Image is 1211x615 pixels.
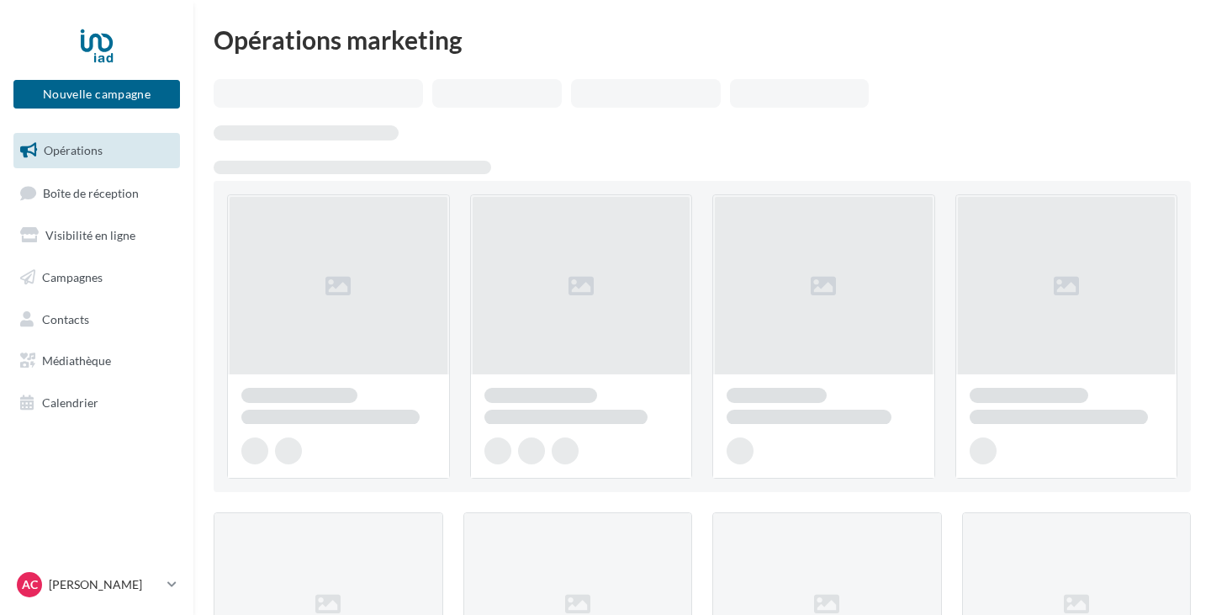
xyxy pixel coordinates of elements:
a: Visibilité en ligne [10,218,183,253]
span: Contacts [42,311,89,326]
a: AC [PERSON_NAME] [13,569,180,601]
a: Campagnes [10,260,183,295]
span: Campagnes [42,270,103,284]
a: Médiathèque [10,343,183,379]
span: Boîte de réception [43,185,139,199]
span: Opérations [44,143,103,157]
button: Nouvelle campagne [13,80,180,109]
div: Opérations marketing [214,27,1191,52]
span: Médiathèque [42,353,111,368]
a: Opérations [10,133,183,168]
span: Calendrier [42,395,98,410]
a: Contacts [10,302,183,337]
p: [PERSON_NAME] [49,576,161,593]
span: Visibilité en ligne [45,228,135,242]
a: Calendrier [10,385,183,421]
a: Boîte de réception [10,175,183,211]
span: AC [22,576,38,593]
